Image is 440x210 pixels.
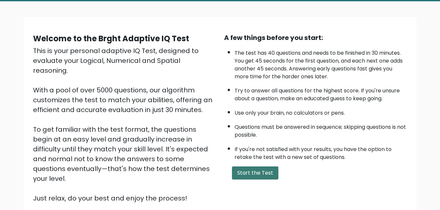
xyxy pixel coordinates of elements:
[235,120,407,139] li: Questions must be answered in sequence; skipping questions is not possible.
[33,33,189,44] b: Welcome to the Brght Adaptive IQ Test
[235,142,407,161] li: If you're not satisfied with your results, you have the option to retake the test with a new set ...
[235,46,407,81] li: The test has 40 questions and needs to be finished in 30 minutes. You get 45 seconds for the firs...
[235,106,407,117] li: Use only your brain, no calculators or pens.
[224,33,407,43] div: A few things before you start:
[232,166,278,180] button: Start the Test
[235,84,407,103] li: Try to answer all questions for the highest score. If you're unsure about a question, make an edu...
[33,46,216,203] div: This is your personal adaptive IQ Test, designed to evaluate your Logical, Numerical and Spatial ...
